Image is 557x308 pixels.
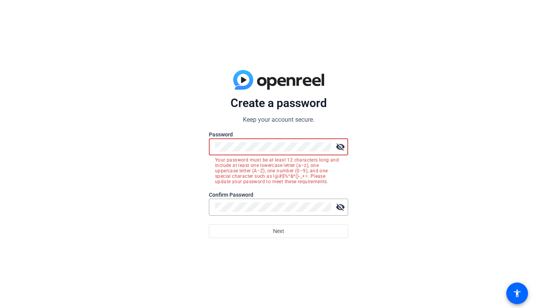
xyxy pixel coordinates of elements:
img: blue-gradient.svg [233,70,324,90]
mat-icon: visibility_off [333,199,348,215]
p: Create a password [209,96,348,111]
button: Next [209,224,348,238]
p: Keep your account secure. [209,115,348,124]
label: Confirm Password [209,191,348,199]
label: Password [209,131,348,138]
mat-icon: visibility_off [333,139,348,155]
mat-error: Your password must be at least 12 characters long and include at least one lowercase letter (a–z)... [215,155,342,184]
mat-icon: accessibility [513,289,522,298]
span: Next [273,224,284,238]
